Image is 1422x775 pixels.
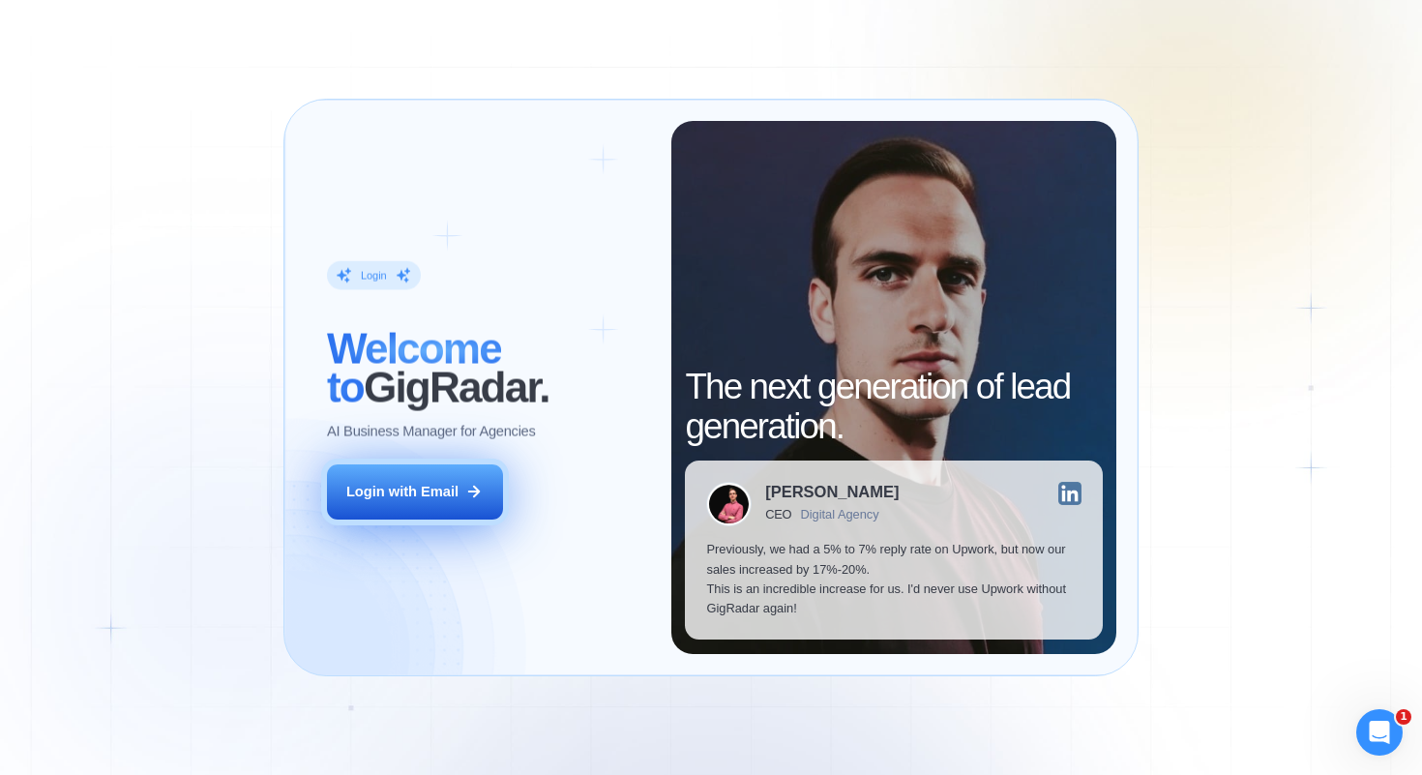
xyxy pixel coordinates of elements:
[327,329,650,407] h2: ‍ GigRadar.
[706,540,1081,618] p: Previously, we had a 5% to 7% reply rate on Upwork, but now our sales increased by 17%-20%. This ...
[1356,709,1403,756] iframe: Intercom live chat
[346,482,459,501] div: Login with Email
[765,485,899,501] div: [PERSON_NAME]
[765,508,791,522] div: CEO
[685,368,1102,446] h2: The next generation of lead generation.
[327,422,536,441] p: AI Business Manager for Agencies
[327,464,503,520] button: Login with Email
[801,508,879,522] div: Digital Agency
[327,324,501,410] span: Welcome to
[1396,709,1411,725] span: 1
[361,268,387,283] div: Login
